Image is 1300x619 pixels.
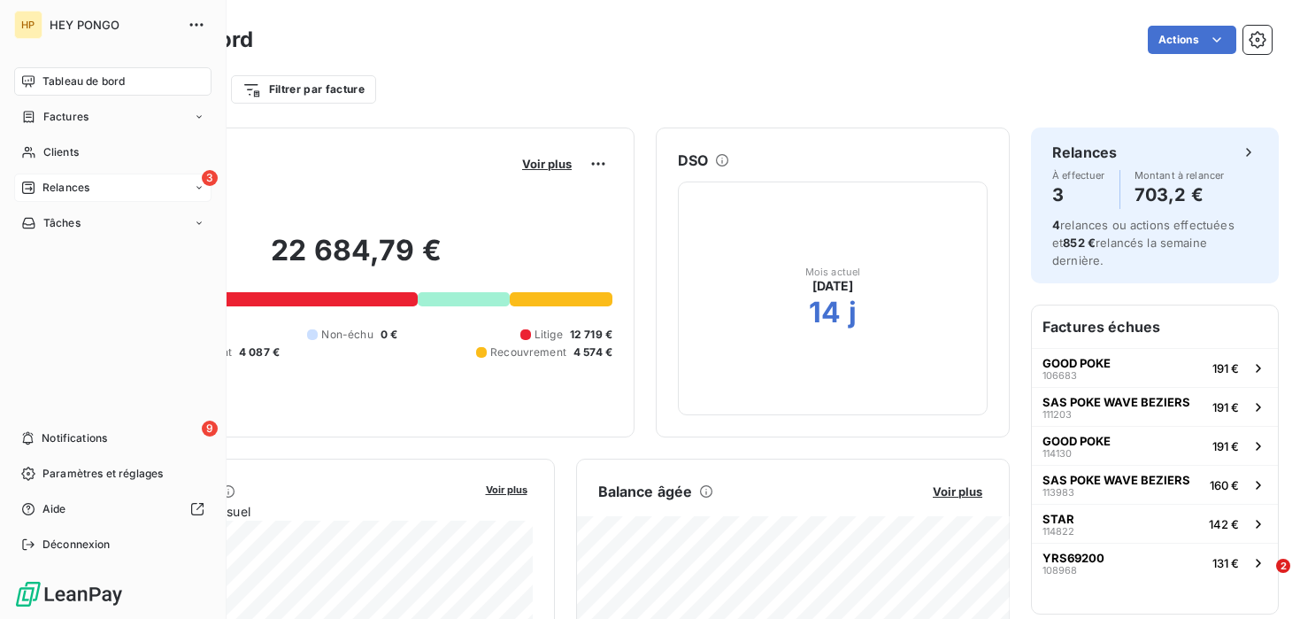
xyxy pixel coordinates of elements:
[202,421,218,437] span: 9
[1042,409,1072,420] span: 111203
[517,156,577,172] button: Voir plus
[535,327,563,343] span: Litige
[1209,517,1239,531] span: 142 €
[42,466,163,482] span: Paramètres et réglages
[50,18,177,32] span: HEY PONGO
[1212,361,1239,375] span: 191 €
[1032,306,1278,348] h6: Factures échues
[14,11,42,39] div: HP
[1042,448,1072,459] span: 114130
[231,75,376,104] button: Filtrer par facture
[522,157,572,171] span: Voir plus
[1042,356,1111,370] span: GOOD POKE
[100,502,473,521] span: Chiffre d'affaires mensuel
[1240,559,1282,601] iframe: Intercom live chat
[14,580,124,608] img: Logo LeanPay
[1032,504,1278,543] button: STAR114822142 €
[202,170,218,186] span: 3
[42,180,89,196] span: Relances
[1042,487,1074,498] span: 113983
[1032,543,1278,582] button: YRS69200108968131 €
[1052,218,1060,232] span: 4
[1042,370,1077,381] span: 106683
[239,344,280,360] span: 4 087 €
[1042,526,1074,537] span: 114822
[812,277,854,295] span: [DATE]
[809,295,841,330] h2: 14
[1148,26,1236,54] button: Actions
[849,295,857,330] h2: j
[1052,181,1105,209] h4: 3
[1032,348,1278,387] button: GOOD POKE106683191 €
[570,327,612,343] span: 12 719 €
[1042,551,1104,565] span: YRS69200
[1042,395,1190,409] span: SAS POKE WAVE BEZIERS
[1042,512,1074,526] span: STAR
[381,327,397,343] span: 0 €
[42,74,125,89] span: Tableau de bord
[678,150,708,171] h6: DSO
[1210,478,1239,492] span: 160 €
[1276,559,1290,573] span: 2
[1042,473,1190,487] span: SAS POKE WAVE BEZIERS
[1042,434,1111,448] span: GOOD POKE
[1212,556,1239,570] span: 131 €
[1135,181,1225,209] h4: 703,2 €
[1032,387,1278,426] button: SAS POKE WAVE BEZIERS111203191 €
[42,430,107,446] span: Notifications
[100,233,612,286] h2: 22 684,79 €
[1135,170,1225,181] span: Montant à relancer
[598,481,693,502] h6: Balance âgée
[490,344,566,360] span: Recouvrement
[481,481,533,497] button: Voir plus
[1052,142,1117,163] h6: Relances
[927,484,988,499] button: Voir plus
[42,501,66,517] span: Aide
[43,144,79,160] span: Clients
[933,484,982,499] span: Voir plus
[1052,218,1235,267] span: relances ou actions effectuées et relancés la semaine dernière.
[321,327,373,343] span: Non-échu
[486,484,527,496] span: Voir plus
[1063,236,1096,250] span: 852 €
[1052,170,1105,181] span: À effectuer
[43,215,81,231] span: Tâches
[573,344,612,360] span: 4 574 €
[1212,439,1239,453] span: 191 €
[43,109,88,125] span: Factures
[42,537,111,553] span: Déconnexion
[14,495,212,523] a: Aide
[1032,426,1278,465] button: GOOD POKE114130191 €
[1032,465,1278,504] button: SAS POKE WAVE BEZIERS113983160 €
[805,267,861,277] span: Mois actuel
[1212,400,1239,414] span: 191 €
[1042,565,1077,576] span: 108968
